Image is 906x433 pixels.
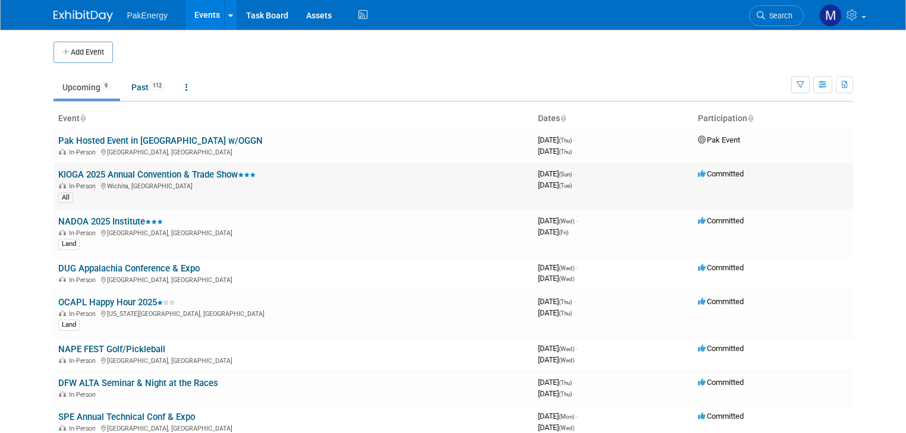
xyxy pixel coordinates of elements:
[559,182,572,189] span: (Tue)
[538,308,572,317] span: [DATE]
[538,263,578,272] span: [DATE]
[58,216,163,227] a: NADOA 2025 Institute
[559,137,572,144] span: (Thu)
[58,344,165,355] a: NAPE FEST Golf/Pickleball
[559,276,574,282] span: (Wed)
[698,344,744,353] span: Committed
[765,11,792,20] span: Search
[538,135,575,144] span: [DATE]
[538,378,575,387] span: [DATE]
[574,135,575,144] span: -
[149,81,165,90] span: 112
[58,378,218,388] a: DFW ALTA Seminar & Night at the Races
[574,378,575,387] span: -
[559,346,574,352] span: (Wed)
[58,181,528,190] div: Wichita, [GEOGRAPHIC_DATA]
[698,169,744,178] span: Committed
[58,412,195,422] a: SPE Annual Technical Conf & Expo
[533,109,693,129] th: Dates
[698,135,740,144] span: Pak Event
[58,147,528,156] div: [GEOGRAPHIC_DATA], [GEOGRAPHIC_DATA]
[69,182,99,190] span: In-Person
[576,216,578,225] span: -
[69,391,99,399] span: In-Person
[59,391,66,397] img: In-Person Event
[59,182,66,188] img: In-Person Event
[69,357,99,365] span: In-Person
[54,109,533,129] th: Event
[58,227,528,237] div: [GEOGRAPHIC_DATA], [GEOGRAPHIC_DATA]
[559,299,572,305] span: (Thu)
[58,135,263,146] a: Pak Hosted Event in [GEOGRAPHIC_DATA] w/OGGN
[58,263,200,274] a: DUG Appalachia Conference & Expo
[560,113,566,123] a: Sort by Start Date
[59,229,66,235] img: In-Person Event
[58,320,80,330] div: Land
[58,239,80,249] div: Land
[59,276,66,282] img: In-Person Event
[69,276,99,284] span: In-Person
[538,181,572,189] span: [DATE]
[559,229,568,236] span: (Fri)
[101,81,111,90] span: 9
[80,113,86,123] a: Sort by Event Name
[576,344,578,353] span: -
[698,216,744,225] span: Committed
[59,357,66,363] img: In-Person Event
[69,310,99,318] span: In-Person
[747,113,753,123] a: Sort by Participation Type
[59,148,66,154] img: In-Person Event
[58,192,73,203] div: All
[58,274,528,284] div: [GEOGRAPHIC_DATA], [GEOGRAPHIC_DATA]
[58,308,528,318] div: [US_STATE][GEOGRAPHIC_DATA], [GEOGRAPHIC_DATA]
[538,389,572,398] span: [DATE]
[749,5,804,26] a: Search
[58,297,175,308] a: OCAPL Happy Hour 2025
[58,423,528,432] div: [GEOGRAPHIC_DATA], [GEOGRAPHIC_DATA]
[698,263,744,272] span: Committed
[574,169,575,178] span: -
[538,274,574,283] span: [DATE]
[69,425,99,432] span: In-Person
[559,380,572,386] span: (Thu)
[559,310,572,317] span: (Thu)
[538,147,572,156] span: [DATE]
[559,413,574,420] span: (Mon)
[59,310,66,316] img: In-Person Event
[559,425,574,431] span: (Wed)
[576,263,578,272] span: -
[693,109,853,129] th: Participation
[576,412,578,421] span: -
[698,297,744,306] span: Committed
[559,148,572,155] span: (Thu)
[574,297,575,306] span: -
[122,76,174,99] a: Past112
[538,423,574,432] span: [DATE]
[69,229,99,237] span: In-Person
[54,76,120,99] a: Upcoming9
[698,412,744,421] span: Committed
[559,391,572,397] span: (Thu)
[538,412,578,421] span: [DATE]
[559,265,574,271] span: (Wed)
[54,42,113,63] button: Add Event
[538,297,575,306] span: [DATE]
[538,169,575,178] span: [DATE]
[538,355,574,364] span: [DATE]
[559,171,572,178] span: (Sun)
[819,4,842,27] img: Mary Walker
[54,10,113,22] img: ExhibitDay
[538,216,578,225] span: [DATE]
[58,355,528,365] div: [GEOGRAPHIC_DATA], [GEOGRAPHIC_DATA]
[58,169,256,180] a: KIOGA 2025 Annual Convention & Trade Show
[538,344,578,353] span: [DATE]
[698,378,744,387] span: Committed
[559,357,574,364] span: (Wed)
[127,11,168,20] span: PakEnergy
[59,425,66,431] img: In-Person Event
[559,218,574,225] span: (Wed)
[538,227,568,236] span: [DATE]
[69,148,99,156] span: In-Person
